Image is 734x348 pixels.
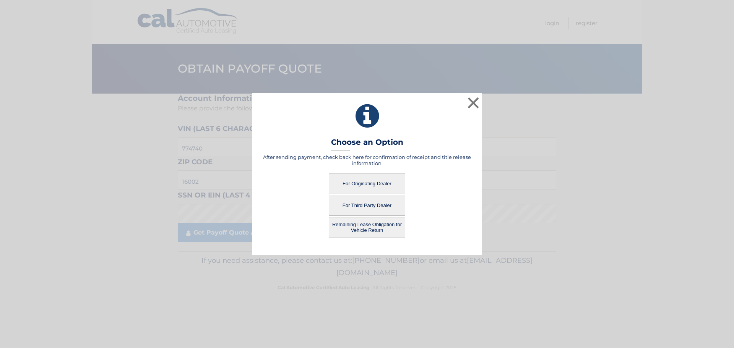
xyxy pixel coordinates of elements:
button: Remaining Lease Obligation for Vehicle Return [329,217,405,238]
h3: Choose an Option [331,138,403,151]
button: × [466,95,481,110]
button: For Originating Dealer [329,173,405,194]
h5: After sending payment, check back here for confirmation of receipt and title release information. [262,154,472,166]
button: For Third Party Dealer [329,195,405,216]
